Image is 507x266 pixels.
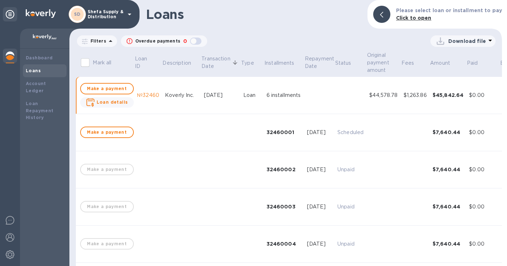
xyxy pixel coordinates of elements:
[264,59,294,67] p: Installments
[337,129,364,136] p: Scheduled
[202,55,240,70] span: Transaction Date
[87,128,127,137] span: Make a payment
[401,59,414,67] p: Fees
[337,203,364,211] p: Unpaid
[267,240,301,247] div: 32460004
[367,51,391,74] p: Original payment amount
[396,15,432,21] b: Click to open
[264,59,303,67] span: Installments
[433,129,464,136] div: $7,640.44
[433,166,464,173] div: $7,640.44
[337,166,364,173] p: Unpaid
[307,166,332,173] div: [DATE]
[369,92,398,99] div: $44,578.78
[335,59,351,67] p: Status
[121,35,207,47] button: Overdue payments0
[433,203,464,210] div: $7,640.44
[80,127,134,138] button: Make a payment
[304,55,334,70] p: Repayment Date
[404,92,427,99] div: $1,263.86
[469,203,496,211] div: $0.00
[74,11,81,17] b: SD
[469,92,496,99] div: $0.00
[26,68,41,73] b: Loans
[267,92,301,99] div: 6 installments
[241,59,263,67] span: Type
[88,38,106,44] p: Filters
[163,59,191,67] p: Description
[243,92,261,99] div: Loan
[26,55,53,60] b: Dashboard
[87,84,127,93] span: Make a payment
[267,129,301,136] div: 32460001
[433,240,464,247] div: $7,640.44
[137,92,159,99] div: №32460
[135,55,161,70] span: Loan ID
[469,240,496,248] div: $0.00
[307,203,332,211] div: [DATE]
[26,9,56,18] img: Logo
[80,83,134,94] button: Make a payment
[430,59,459,67] span: Amount
[204,92,238,99] div: [DATE]
[401,59,423,67] span: Fees
[467,59,487,67] span: Paid
[430,59,450,67] p: Amount
[448,38,486,45] p: Download file
[433,92,464,99] div: $45,842.64
[88,9,123,19] p: Shefa Supply & Distribution
[307,129,332,136] div: [DATE]
[267,166,301,173] div: 32460002
[367,51,400,74] span: Original payment amount
[202,55,230,70] p: Transaction Date
[26,81,46,93] b: Account Ledger
[146,7,362,22] h1: Loans
[93,59,112,66] p: Mark all
[135,55,152,70] p: Loan ID
[26,101,54,120] b: Loan Repayment History
[267,203,301,210] div: 32460003
[469,166,496,173] div: $0.00
[163,59,200,67] span: Description
[80,97,134,108] button: Loan details
[165,92,198,99] div: Koverly Inc.
[469,129,496,136] div: $0.00
[183,38,187,45] p: 0
[307,240,332,248] div: [DATE]
[241,59,254,67] p: Type
[467,59,478,67] p: Paid
[396,8,502,13] b: Please select loan or installment to pay
[135,38,180,44] p: Overdue payments
[97,99,128,105] b: Loan details
[337,240,364,248] p: Unpaid
[3,7,17,21] div: Unpin categories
